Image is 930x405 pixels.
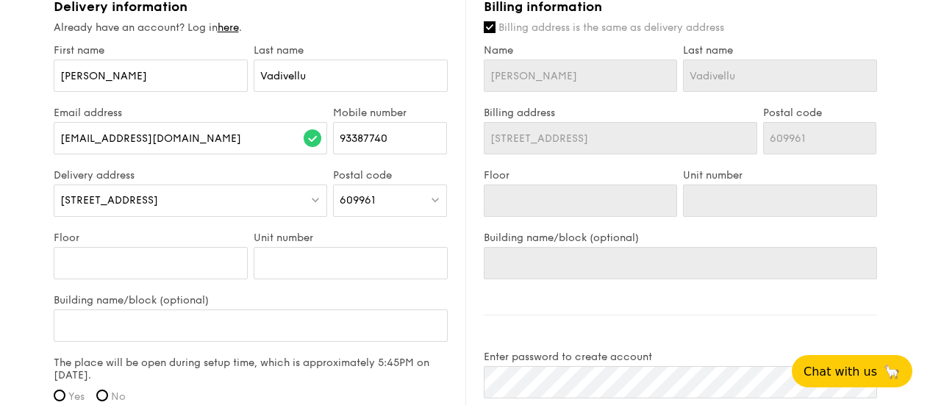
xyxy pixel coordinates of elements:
span: No [111,390,126,403]
input: Yes [54,390,65,401]
img: icon-dropdown.fa26e9f9.svg [310,194,321,205]
span: Yes [68,390,85,403]
img: icon-dropdown.fa26e9f9.svg [430,194,440,205]
span: [STREET_ADDRESS] [60,194,158,207]
label: First name [54,44,248,57]
button: Chat with us🦙 [792,355,912,387]
a: here [218,21,239,34]
label: Floor [54,232,248,244]
span: Billing address is the same as delivery address [498,21,724,34]
input: Billing address is the same as delivery address [484,21,496,33]
label: Building name/block (optional) [54,294,448,307]
label: Unit number [254,232,448,244]
label: Postal code [763,107,877,119]
label: Unit number [683,169,877,182]
img: icon-success.f839ccf9.svg [304,129,321,147]
label: Billing address [484,107,757,119]
label: Last name [683,44,877,57]
span: 🦙 [883,363,901,380]
div: Already have an account? Log in . [54,21,448,35]
input: No [96,390,108,401]
label: Last name [254,44,448,57]
label: Floor [484,169,678,182]
label: Name [484,44,678,57]
label: Enter password to create account [484,351,877,363]
label: Email address [54,107,328,119]
span: 609961 [340,194,376,207]
label: The place will be open during setup time, which is approximately 5:45PM on [DATE]. [54,356,448,381]
label: Delivery address [54,169,328,182]
span: Chat with us [804,365,877,379]
label: Mobile number [333,107,447,119]
label: Building name/block (optional) [484,232,877,244]
label: Postal code [333,169,447,182]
